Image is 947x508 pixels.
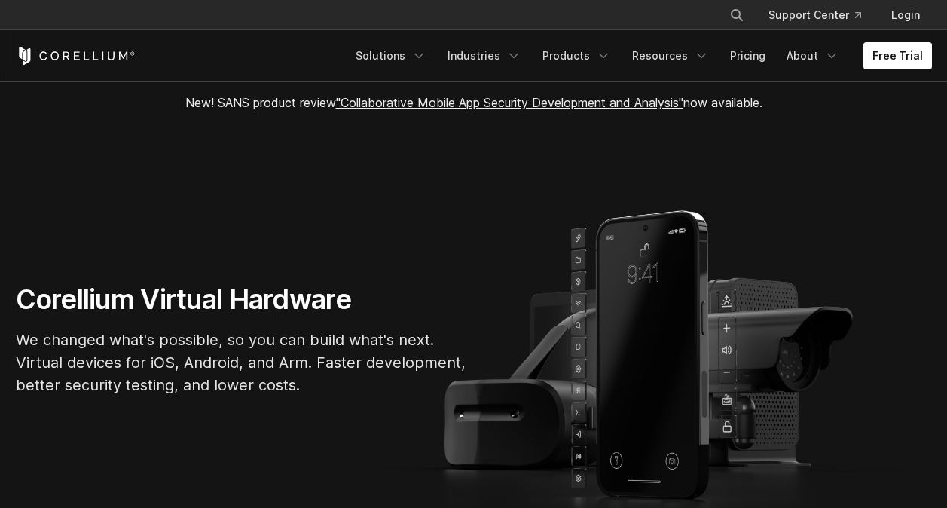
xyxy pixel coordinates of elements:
span: New! SANS product review now available. [185,95,762,110]
a: Free Trial [863,42,932,69]
a: Resources [623,42,718,69]
button: Search [723,2,750,29]
div: Navigation Menu [711,2,932,29]
a: Industries [438,42,530,69]
a: Login [879,2,932,29]
p: We changed what's possible, so you can build what's next. Virtual devices for iOS, Android, and A... [16,329,468,396]
a: "Collaborative Mobile App Security Development and Analysis" [336,95,683,110]
h1: Corellium Virtual Hardware [16,283,468,317]
a: Products [533,42,620,69]
a: About [777,42,848,69]
div: Navigation Menu [347,42,932,69]
a: Pricing [721,42,774,69]
a: Support Center [756,2,873,29]
a: Corellium Home [16,47,136,65]
a: Solutions [347,42,435,69]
